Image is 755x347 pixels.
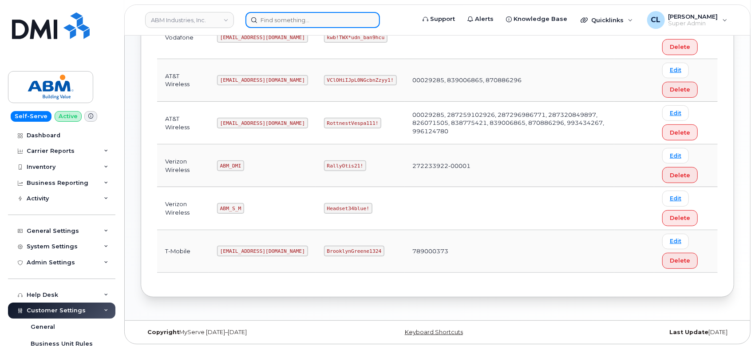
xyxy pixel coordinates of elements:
[324,160,366,171] code: RallyOtis21!
[405,230,614,273] td: 789000373
[141,329,339,336] div: MyServe [DATE]–[DATE]
[430,15,455,24] span: Support
[500,10,573,28] a: Knowledge Base
[668,20,718,27] span: Super Admin
[217,203,244,214] code: ABM_S_M
[662,210,698,226] button: Delete
[662,234,689,249] a: Edit
[324,246,384,256] code: BrooklynGreene1324
[574,11,639,29] div: Quicklinks
[662,253,698,269] button: Delete
[147,329,179,335] strong: Copyright
[416,10,461,28] a: Support
[324,75,397,86] code: VClOHiIJpL0NGcbnZzyy1!
[669,329,708,335] strong: Last Update
[324,118,382,128] code: RottnestVespa111!
[651,15,661,25] span: CL
[662,63,689,78] a: Edit
[662,105,689,121] a: Edit
[662,82,698,98] button: Delete
[405,59,614,102] td: 00029285, 839006865, 870886296
[405,329,463,335] a: Keyboard Shortcuts
[475,15,494,24] span: Alerts
[670,214,690,222] span: Delete
[670,43,690,51] span: Delete
[536,329,734,336] div: [DATE]
[670,128,690,137] span: Delete
[217,75,308,86] code: [EMAIL_ADDRESS][DOMAIN_NAME]
[145,12,234,28] a: ABM Industries, Inc.
[662,167,698,183] button: Delete
[668,13,718,20] span: [PERSON_NAME]
[514,15,567,24] span: Knowledge Base
[405,102,614,144] td: 00029285, 287259102926, 287296986771, 287320849897, 826071505, 838775421, 839006865, 870886296, 9...
[324,203,372,214] code: Headset34blue!
[157,144,209,187] td: Verizon Wireless
[662,124,698,140] button: Delete
[641,11,734,29] div: Carl Larrison
[324,32,387,43] code: kwb!TWX*udn_ban9hcu
[405,144,614,187] td: 272233922-00001
[217,160,244,171] code: ABM_DMI
[245,12,380,28] input: Find something...
[157,16,209,59] td: Vodafone
[662,191,689,206] a: Edit
[662,148,689,164] a: Edit
[217,246,308,256] code: [EMAIL_ADDRESS][DOMAIN_NAME]
[217,118,308,128] code: [EMAIL_ADDRESS][DOMAIN_NAME]
[670,85,690,94] span: Delete
[670,256,690,265] span: Delete
[670,171,690,179] span: Delete
[662,39,698,55] button: Delete
[157,230,209,273] td: T-Mobile
[157,102,209,144] td: AT&T Wireless
[157,59,209,102] td: AT&T Wireless
[217,32,308,43] code: [EMAIL_ADDRESS][DOMAIN_NAME]
[157,187,209,230] td: Verizon Wireless
[591,16,624,24] span: Quicklinks
[461,10,500,28] a: Alerts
